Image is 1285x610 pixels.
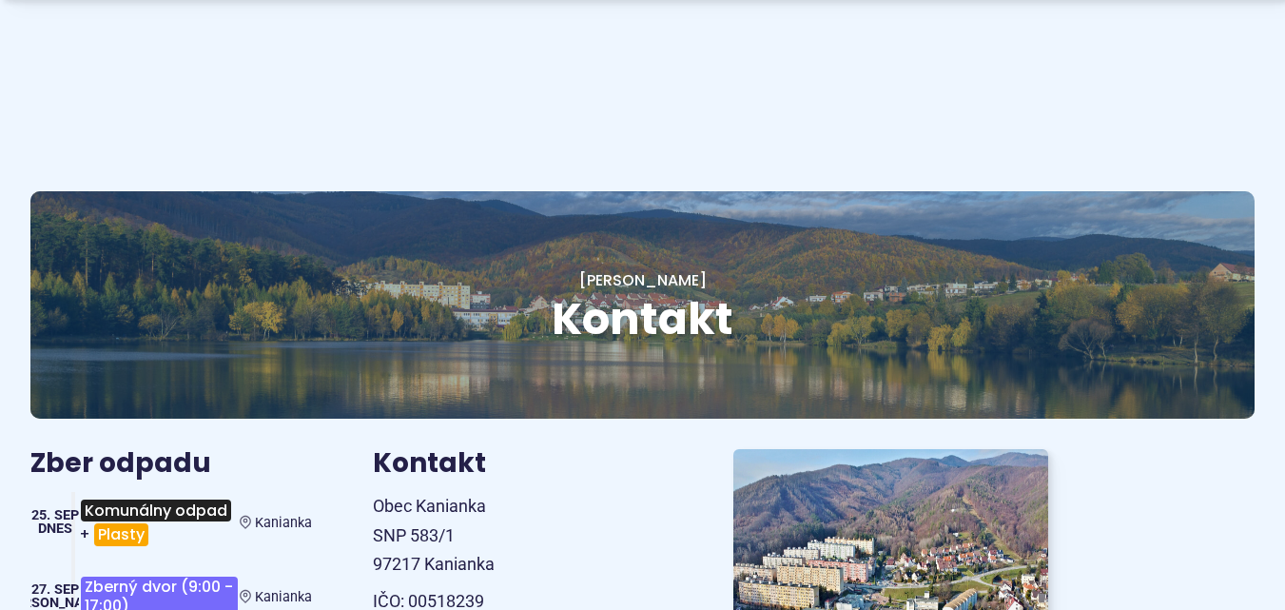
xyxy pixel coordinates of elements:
span: Obec Kanianka SNP 583/1 97217 Kanianka [373,496,495,574]
span: 25. sep [31,507,79,523]
a: Komunálny odpad+Plasty Kanianka 25. sep Dnes [30,492,312,553]
h3: Kontakt [373,449,688,479]
span: Komunálny odpad [81,500,231,521]
a: [PERSON_NAME] [579,269,707,291]
h3: Zber odpadu [30,449,312,479]
h3: + [79,492,239,553]
span: Kontakt [552,288,733,349]
span: Kanianka [255,589,312,605]
span: 27. sep [31,581,79,598]
span: Plasty [94,523,148,545]
span: Kanianka [255,515,312,531]
span: Dnes [38,521,72,537]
